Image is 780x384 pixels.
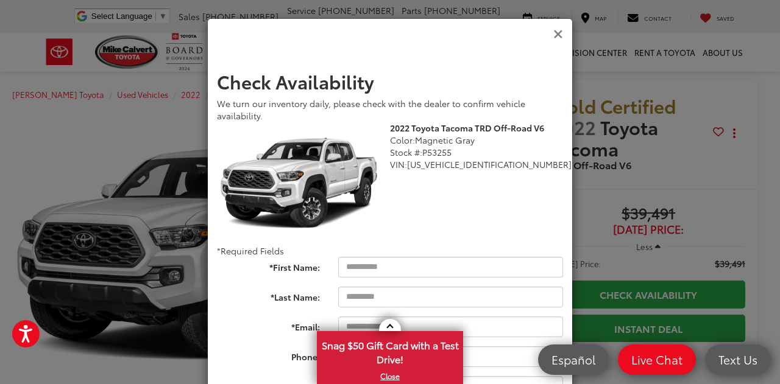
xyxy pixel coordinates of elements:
b: 2022 Toyota Tacoma TRD Off-Road V6 [390,122,544,134]
img: 2022 Toyota Tacoma TRD Off-Road V6 [217,122,381,245]
label: *First Name: [208,257,329,273]
h2: Check Availability [217,71,563,91]
span: *Required Fields [217,245,284,257]
span: [US_VEHICLE_IDENTIFICATION_NUMBER] [407,158,572,170]
div: We turn our inventory daily, please check with the dealer to confirm vehicle availability. [217,97,563,122]
a: Text Us [705,344,771,375]
span: Stock #: [390,146,422,158]
label: Phone: [208,346,329,363]
label: *Email: [208,316,329,333]
button: Close [553,27,563,41]
span: Español [545,352,601,367]
span: Magnetic Gray [415,134,475,146]
a: Español [538,344,609,375]
span: Snag $50 Gift Card with a Test Drive! [318,332,462,369]
span: Live Chat [625,352,689,367]
label: *Last Name: [208,287,329,303]
span: Text Us [712,352,764,367]
span: VIN: [390,158,407,170]
span: Color: [390,134,415,146]
a: Live Chat [618,344,696,375]
span: P53255 [422,146,452,158]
